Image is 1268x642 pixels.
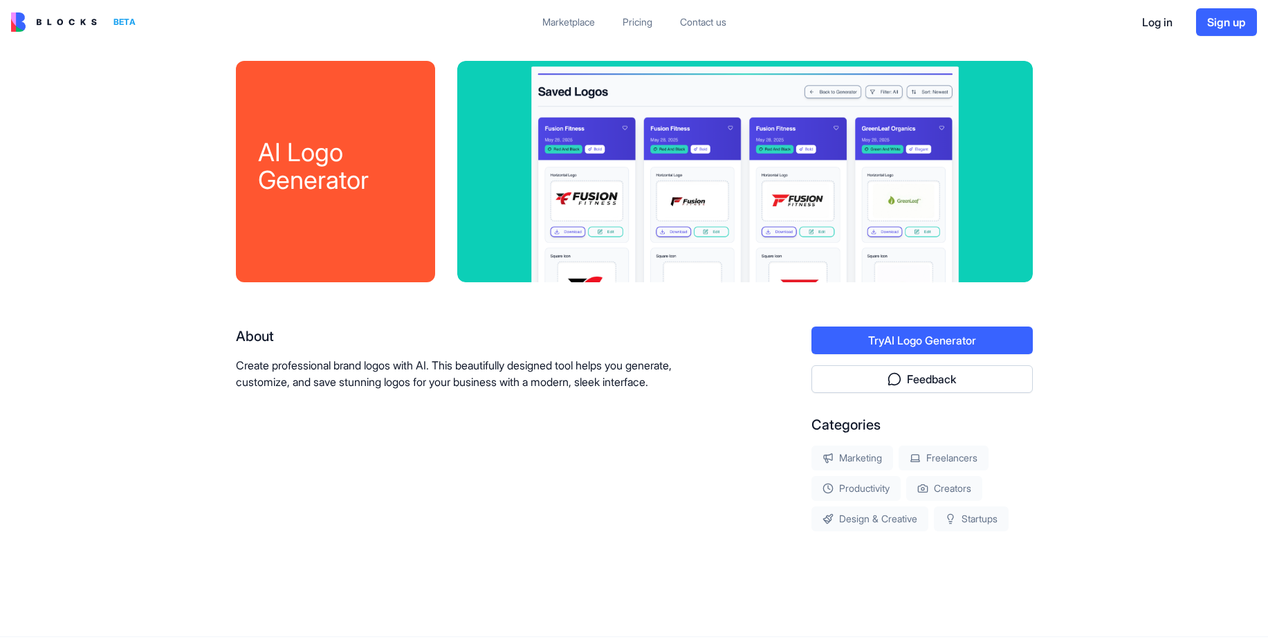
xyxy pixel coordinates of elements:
div: Marketing [811,446,893,470]
a: BETA [11,12,141,32]
p: Create professional brand logos with AI. This beautifully designed tool helps you generate, custo... [236,357,723,390]
div: BETA [108,12,141,32]
button: Feedback [811,365,1033,393]
div: Creators [906,476,982,501]
button: Log in [1130,8,1185,36]
a: Marketplace [531,10,606,35]
div: Design & Creative [811,506,928,531]
a: Contact us [669,10,737,35]
div: Productivity [811,476,901,501]
button: Sign up [1196,8,1257,36]
div: Startups [934,506,1009,531]
button: TryAI Logo Generator [811,327,1033,354]
div: About [236,327,723,346]
img: logo [11,12,97,32]
div: Pricing [623,15,652,29]
div: Contact us [680,15,726,29]
div: AI Logo Generator [258,138,413,194]
div: Freelancers [899,446,989,470]
div: Marketplace [542,15,595,29]
div: Categories [811,415,1033,434]
a: Pricing [612,10,663,35]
